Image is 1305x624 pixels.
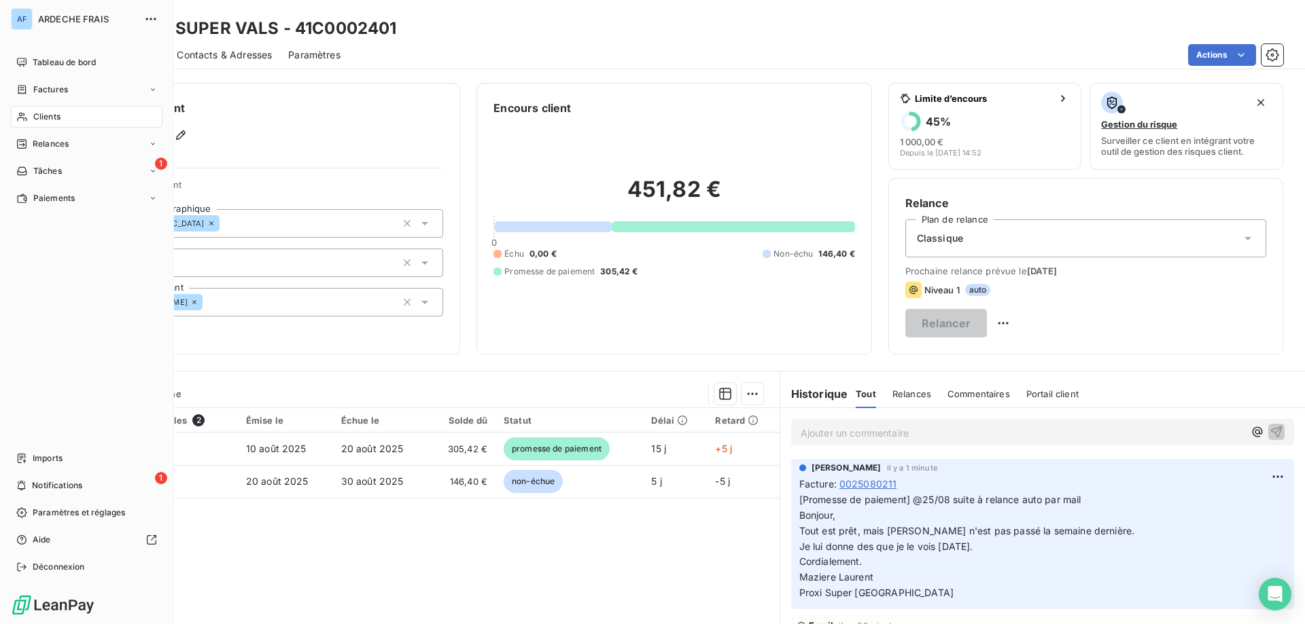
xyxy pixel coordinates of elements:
span: [DATE] [1027,265,1058,276]
input: Ajouter une valeur [220,217,230,230]
span: Non-échu [773,248,813,260]
span: 20 août 2025 [246,475,309,487]
span: 10 août 2025 [246,443,307,454]
span: Classique [917,232,963,245]
span: Imports [33,452,63,464]
a: Clients [11,106,162,128]
span: Paramètres [288,48,341,62]
input: Ajouter une valeur [173,257,184,269]
span: -5 j [715,475,730,487]
span: 1 000,00 € [900,136,943,147]
h6: Relance [905,195,1266,211]
span: Commentaires [947,388,1010,399]
span: il y a 1 minute [887,464,937,472]
a: Paiements [11,187,162,209]
a: Factures [11,79,162,100]
span: Paramètres et réglages [33,507,125,519]
span: auto [965,284,991,296]
span: Relances [33,138,69,150]
span: Clients [33,111,60,123]
a: Aide [11,529,162,551]
div: Retard [715,415,771,426]
span: Portail client [1026,388,1079,399]
a: Imports [11,447,162,469]
span: Surveiller ce client en intégrant votre outil de gestion des risques client. [1101,135,1272,157]
span: promesse de paiement [504,437,610,460]
span: [PERSON_NAME] [812,462,882,474]
span: Facture : [799,477,837,491]
h6: 45 % [926,115,951,128]
button: Actions [1188,44,1256,66]
span: Prochaine relance prévue le [905,265,1266,276]
h6: Historique [780,386,848,402]
span: Tâches [33,165,62,177]
span: 146,40 € [818,248,854,260]
button: Limite d’encours45%1 000,00 €Depuis le [DATE] 14:52 [888,83,1082,170]
span: 30 août 2025 [341,475,404,487]
span: 5 j [651,475,661,487]
div: Open Intercom Messenger [1259,578,1291,610]
div: Statut [504,415,635,426]
div: Solde dû [436,415,487,426]
span: 305,42 € [436,442,487,456]
span: Contacts & Adresses [177,48,272,62]
button: Gestion du risqueSurveiller ce client en intégrant votre outil de gestion des risques client. [1090,83,1283,170]
span: Niveau 1 [924,285,960,295]
span: Tout [856,388,876,399]
span: 1 [155,472,167,484]
span: [Promesse de paiement] @25/08 suite à relance auto par mail Bonjour, Tout est prêt, mais [PERSON_... [799,494,1135,598]
a: Paramètres et réglages [11,502,162,524]
a: Tableau de bord [11,52,162,73]
h6: Informations client [82,100,443,116]
span: Gestion du risque [1101,119,1177,130]
span: 305,42 € [600,265,638,278]
span: Relances [892,388,931,399]
span: Promesse de paiement [504,265,595,278]
span: 0,00 € [529,248,557,260]
span: Factures [33,84,68,96]
div: Échue le [341,415,420,426]
span: 146,40 € [436,475,487,488]
span: 0 [491,237,497,248]
button: Relancer [905,309,988,337]
div: Émise le [246,415,325,426]
span: Déconnexion [33,561,85,573]
a: 1Tâches [11,160,162,182]
span: 1 [155,158,167,170]
span: Échu [504,248,524,260]
span: Tableau de bord [33,56,96,69]
a: Relances [11,133,162,155]
h2: 451,82 € [493,176,854,217]
span: Limite d’encours [915,93,1053,104]
h6: Encours client [493,100,571,116]
div: Délai [651,415,699,426]
input: Ajouter une valeur [203,296,213,308]
span: 20 août 2025 [341,443,404,454]
span: +5 j [715,443,732,454]
span: Aide [33,534,51,546]
div: AF [11,8,33,30]
span: Depuis le [DATE] 14:52 [900,149,981,157]
span: Propriétés Client [109,179,443,198]
span: ARDECHE FRAIS [38,14,136,24]
h3: PROXI SUPER VALS - 41C0002401 [120,16,396,41]
img: Logo LeanPay [11,594,95,616]
span: 2 [192,414,205,426]
span: 0025080211 [839,477,897,491]
span: Paiements [33,192,75,204]
span: Notifications [32,479,82,492]
span: 15 j [651,443,666,454]
span: non-échue [504,470,563,493]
